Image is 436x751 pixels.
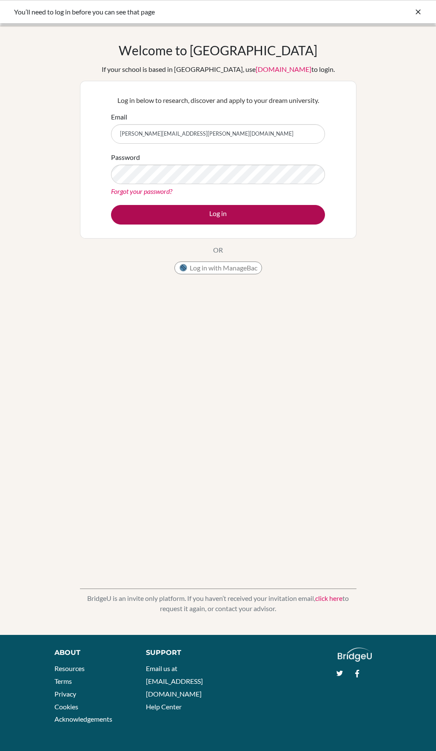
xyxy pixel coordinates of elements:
[80,593,356,614] p: BridgeU is an invite only platform. If you haven’t received your invitation email, to request it ...
[119,43,317,58] h1: Welcome to [GEOGRAPHIC_DATA]
[338,648,372,662] img: logo_white@2x-f4f0deed5e89b7ecb1c2cc34c3e3d731f90f0f143d5ea2071677605dd97b5244.png
[54,648,127,658] div: About
[111,187,172,195] a: Forgot your password?
[146,703,182,711] a: Help Center
[54,715,112,723] a: Acknowledgements
[111,205,325,225] button: Log in
[111,152,140,162] label: Password
[54,690,76,698] a: Privacy
[54,664,85,672] a: Resources
[102,64,335,74] div: If your school is based in [GEOGRAPHIC_DATA], use to login.
[315,594,342,602] a: click here
[146,648,211,658] div: Support
[54,703,78,711] a: Cookies
[174,262,262,274] button: Log in with ManageBac
[256,65,311,73] a: [DOMAIN_NAME]
[213,245,223,255] p: OR
[111,95,325,105] p: Log in below to research, discover and apply to your dream university.
[14,7,295,17] div: You’ll need to log in before you can see that page
[54,677,72,685] a: Terms
[146,664,203,697] a: Email us at [EMAIL_ADDRESS][DOMAIN_NAME]
[111,112,127,122] label: Email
